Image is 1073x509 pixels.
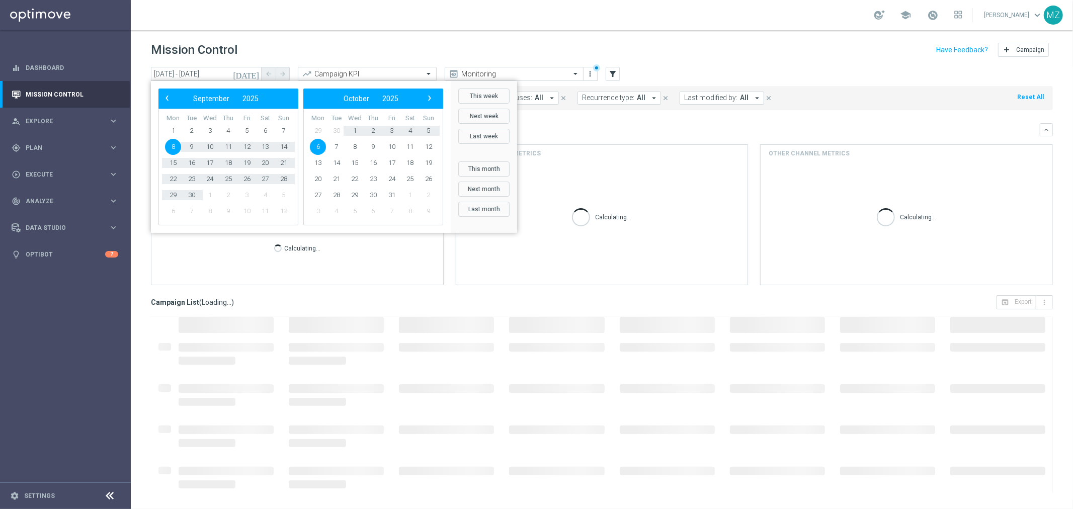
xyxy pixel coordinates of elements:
span: 30 [184,187,200,203]
span: 1 [202,187,218,203]
multiple-options-button: Export to CSV [997,298,1053,306]
h3: Campaign List [151,298,234,307]
i: close [560,95,567,102]
i: lightbulb [12,250,21,259]
span: Execute [26,172,109,178]
th: weekday [346,114,364,123]
i: arrow_back [265,70,272,77]
i: keyboard_arrow_down [1043,126,1050,133]
a: Mission Control [26,81,118,108]
button: arrow_forward [276,67,290,81]
a: Settings [24,493,55,499]
button: September [187,92,236,105]
button: open_in_browser Export [997,295,1036,309]
i: person_search [12,117,21,126]
button: Next month [458,182,510,197]
span: 17 [384,155,400,171]
span: 1 [347,123,363,139]
div: Explore [12,117,109,126]
span: 6 [165,203,181,219]
span: 26 [239,171,255,187]
span: school [900,10,911,21]
span: 4 [220,123,236,139]
span: 18 [402,155,418,171]
i: more_vert [587,70,595,78]
th: weekday [183,114,201,123]
i: track_changes [12,197,21,206]
button: add Campaign [998,43,1049,57]
div: Data Studio [12,223,109,232]
span: 29 [347,187,363,203]
span: 3 [202,123,218,139]
span: 10 [239,203,255,219]
span: 20 [257,155,273,171]
i: keyboard_arrow_right [109,143,118,152]
button: play_circle_outline Execute keyboard_arrow_right [11,171,119,179]
i: settings [10,491,19,500]
span: 5 [421,123,437,139]
span: 22 [347,171,363,187]
span: 26 [421,171,437,187]
span: 30 [328,123,345,139]
span: 21 [328,171,345,187]
span: 3 [384,123,400,139]
div: Dashboard [12,54,118,81]
span: September [193,95,229,103]
span: 1 [165,123,181,139]
span: All [637,94,645,102]
span: Explore [26,118,109,124]
span: 12 [239,139,255,155]
button: Data Studio keyboard_arrow_right [11,224,119,232]
i: close [765,95,772,102]
button: This week [458,89,510,104]
span: 28 [328,187,345,203]
i: add [1003,46,1011,54]
span: Last modified by: [684,94,737,102]
i: keyboard_arrow_right [109,116,118,126]
button: more_vert [1036,295,1053,309]
button: equalizer Dashboard [11,64,119,72]
div: Execute [12,170,109,179]
span: 7 [328,139,345,155]
span: Statuses: [503,94,532,102]
span: 16 [365,155,381,171]
th: weekday [419,114,438,123]
a: Optibot [26,241,105,268]
h4: Other channel metrics [769,149,850,158]
span: ) [231,298,234,307]
span: 2 [421,187,437,203]
span: 24 [202,171,218,187]
i: filter_alt [608,69,617,78]
span: All [740,94,749,102]
button: close [559,93,568,104]
th: weekday [382,114,401,123]
span: 29 [310,123,326,139]
span: 31 [384,187,400,203]
button: Recurrence type: All arrow_drop_down [577,92,661,105]
span: ‹ [160,92,174,105]
span: 10 [384,139,400,155]
span: 13 [310,155,326,171]
span: Loading... [202,298,231,307]
div: Analyze [12,197,109,206]
span: 8 [347,139,363,155]
span: 11 [220,139,236,155]
button: close [764,93,773,104]
span: 16 [184,155,200,171]
button: more_vert [586,68,596,80]
button: gps_fixed Plan keyboard_arrow_right [11,144,119,152]
span: 9 [220,203,236,219]
div: Mission Control [11,91,119,99]
p: Calculating... [595,212,631,221]
span: 24 [384,171,400,187]
span: 14 [276,139,292,155]
button: Next week [458,109,510,124]
th: weekday [401,114,420,123]
span: 4 [402,123,418,139]
th: weekday [201,114,219,123]
button: track_changes Analyze keyboard_arrow_right [11,197,119,205]
span: 19 [421,155,437,171]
